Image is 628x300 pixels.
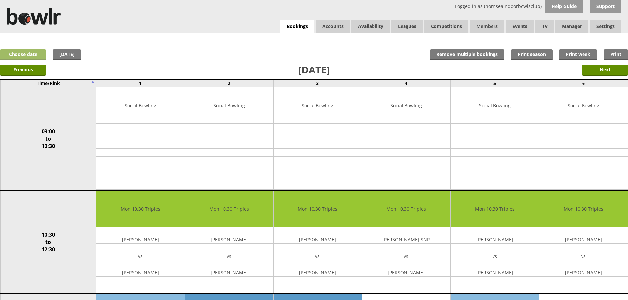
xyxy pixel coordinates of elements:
[316,20,350,33] span: Accounts
[96,235,185,244] td: [PERSON_NAME]
[539,191,628,227] td: Mon 10.30 Triples
[53,49,81,60] a: [DATE]
[280,20,314,33] a: Bookings
[590,20,621,33] span: Settings
[391,20,423,33] a: Leagues
[604,49,628,60] a: Print
[96,79,185,87] td: 1
[430,49,504,60] input: Remove multiple bookings
[539,79,628,87] td: 6
[96,87,185,124] td: Social Bowling
[539,87,628,124] td: Social Bowling
[185,268,273,277] td: [PERSON_NAME]
[451,268,539,277] td: [PERSON_NAME]
[274,191,362,227] td: Mon 10.30 Triples
[185,252,273,260] td: vs
[470,20,504,33] span: Members
[424,20,468,33] a: Competitions
[185,235,273,244] td: [PERSON_NAME]
[539,268,628,277] td: [PERSON_NAME]
[451,87,539,124] td: Social Bowling
[96,191,185,227] td: Mon 10.30 Triples
[582,65,628,76] input: Next
[185,191,273,227] td: Mon 10.30 Triples
[0,87,96,190] td: 09:00 to 10:30
[539,252,628,260] td: vs
[535,20,554,33] span: TV
[539,235,628,244] td: [PERSON_NAME]
[10,41,63,47] div: [GEOGRAPHIC_DATA]
[185,87,273,124] td: Social Bowling
[273,79,362,87] td: 3
[511,49,553,60] a: Print season
[362,252,450,260] td: vs
[362,268,450,277] td: [PERSON_NAME]
[274,268,362,277] td: [PERSON_NAME]
[96,252,185,260] td: vs
[185,79,273,87] td: 2
[0,190,96,294] td: 10:30 to 12:30
[451,252,539,260] td: vs
[555,20,588,33] span: Manager
[0,79,96,87] td: Time/Rink
[559,49,597,60] a: Print week
[362,87,450,124] td: Social Bowling
[451,79,539,87] td: 5
[451,235,539,244] td: [PERSON_NAME]
[274,252,362,260] td: vs
[96,268,185,277] td: [PERSON_NAME]
[274,87,362,124] td: Social Bowling
[451,191,539,227] td: Mon 10.30 Triples
[362,191,450,227] td: Mon 10.30 Triples
[506,20,534,33] a: Events
[274,235,362,244] td: [PERSON_NAME]
[362,235,450,244] td: [PERSON_NAME] SNR
[351,20,390,33] a: Availability
[362,79,451,87] td: 4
